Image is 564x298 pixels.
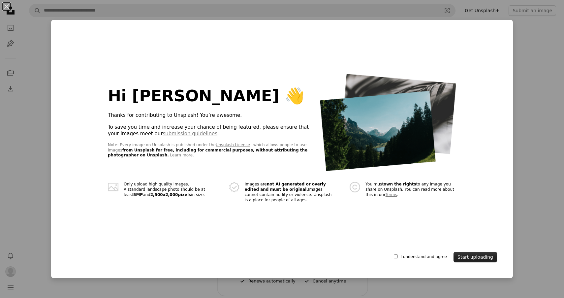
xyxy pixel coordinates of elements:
p: To save you time and increase your chance of being featured, please ensure that your images meet ... [108,124,312,137]
span: A standard landscape photo should be at least and in size. [124,187,214,198]
p: Note: Every image on Unsplash is published under the – which allows people to use images . [108,143,312,158]
p: Thanks for contributing to Unsplash! You’re awesome. [108,112,312,119]
strong: not AI generated or overly edited and must be original. [245,182,326,192]
span: I understand and agree [400,254,447,260]
input: I understand and agree [394,254,398,258]
a: Learn more [170,153,193,157]
span: Only upload high quality images. [124,182,214,187]
dd: Images are Images cannot contain nudity or violence. Unsplash is a place for people of all ages. [245,182,335,203]
strong: own the rights [384,182,416,186]
button: Start uploading [454,252,497,262]
strong: from Unsplash for free, including for commercial purposes, without attributing the photographer o... [108,148,307,158]
a: Terms [386,192,397,197]
strong: 2,500 x 2,000 pixels [150,192,191,197]
a: Unsplash License [216,143,250,147]
dd: You must to any image you share on Unsplash. You can read more about this in our . [365,182,456,203]
img: photo-stack@2x.png [320,74,456,171]
h1: Hi [PERSON_NAME] 👋 [108,87,312,104]
a: submission guidelines [163,131,217,137]
strong: 5 MP [133,192,143,197]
